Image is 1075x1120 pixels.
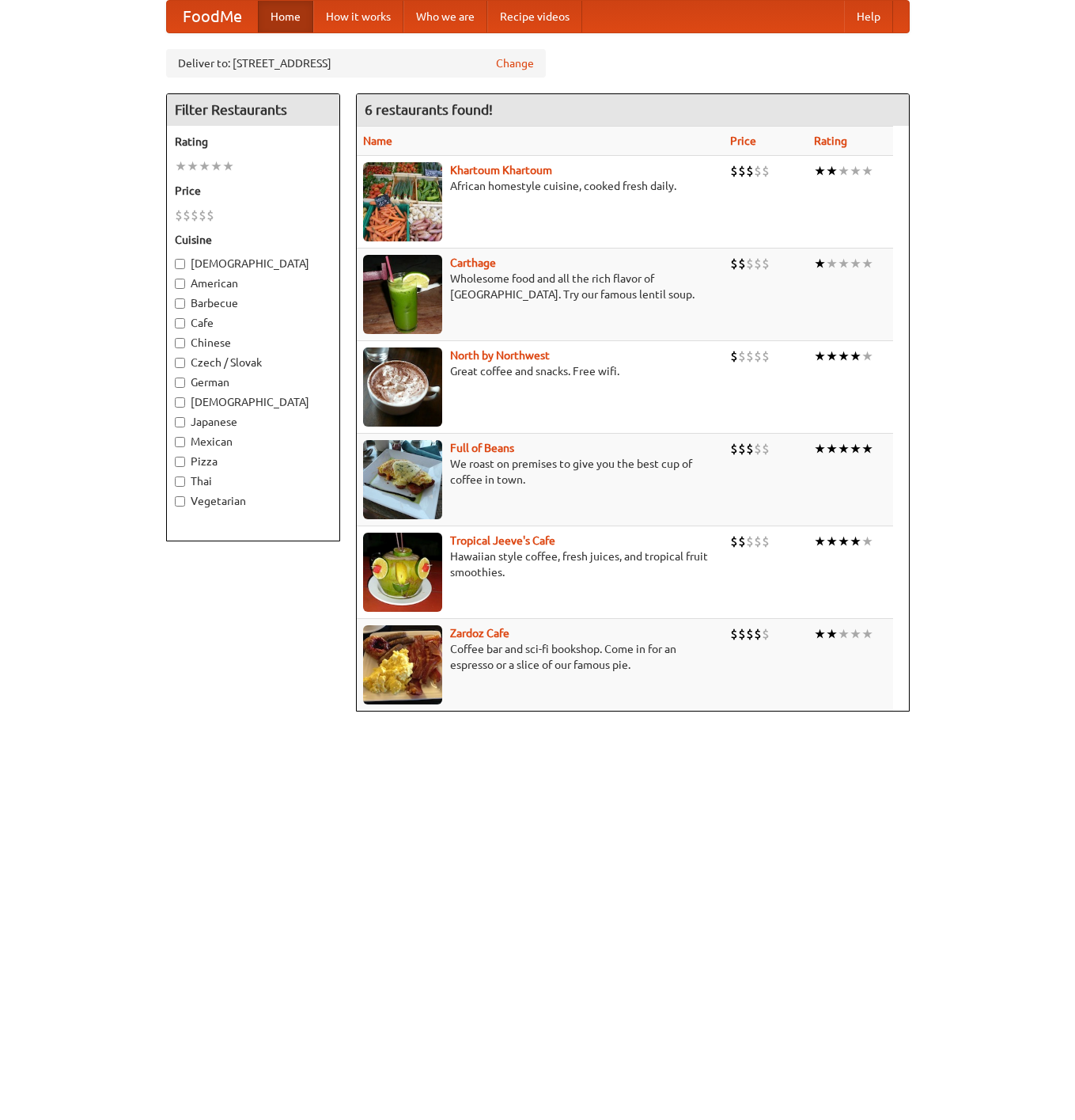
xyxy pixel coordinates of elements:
[363,363,717,379] p: Great coffee and snacks. Free wifi.
[814,533,826,550] li: ★
[496,55,534,71] a: Change
[826,440,838,457] li: ★
[826,255,838,272] li: ★
[175,256,331,271] label: [DEMOGRAPHIC_DATA]
[814,255,826,272] li: ★
[175,434,331,450] label: Mexican
[403,1,487,32] a: Who we are
[730,135,756,147] a: Price
[730,625,738,643] li: $
[738,347,746,365] li: $
[861,255,873,272] li: ★
[363,162,442,241] img: khartoum.jpg
[175,493,331,509] label: Vegetarian
[826,162,838,180] li: ★
[183,207,191,224] li: $
[850,533,861,550] li: ★
[199,158,210,175] li: ★
[175,315,331,331] label: Cafe
[175,397,185,408] input: [DEMOGRAPHIC_DATA]
[175,259,185,269] input: [DEMOGRAPHIC_DATA]
[730,533,738,550] li: $
[175,298,185,309] input: Barbecue
[746,347,754,365] li: $
[850,440,861,457] li: ★
[175,275,331,291] label: American
[222,158,234,175] li: ★
[754,625,762,643] li: $
[730,162,738,180] li: $
[175,158,187,175] li: ★
[746,440,754,457] li: $
[175,454,331,469] label: Pizza
[838,533,850,550] li: ★
[363,641,717,673] p: Coffee bar and sci-fi bookshop. Come in for an espresso or a slice of our famous pie.
[762,533,770,550] li: $
[175,318,185,328] input: Cafe
[210,158,222,175] li: ★
[850,255,861,272] li: ★
[838,255,850,272] li: ★
[838,162,850,180] li: ★
[754,440,762,457] li: $
[826,347,838,365] li: ★
[850,162,861,180] li: ★
[762,162,770,180] li: $
[175,183,331,199] h5: Price
[814,625,826,643] li: ★
[363,440,442,519] img: beans.jpg
[861,440,873,457] li: ★
[175,338,185,348] input: Chinese
[738,162,746,180] li: $
[175,414,331,430] label: Japanese
[175,473,331,489] label: Thai
[850,625,861,643] li: ★
[861,625,873,643] li: ★
[363,456,717,488] p: We roast on premises to give you the best cup of coffee in town.
[175,417,185,427] input: Japanese
[450,627,509,640] a: Zardoz Cafe
[762,347,770,365] li: $
[838,347,850,365] li: ★
[175,335,331,351] label: Chinese
[730,440,738,457] li: $
[175,134,331,150] h5: Rating
[730,255,738,272] li: $
[730,347,738,365] li: $
[187,158,199,175] li: ★
[206,207,214,224] li: $
[814,440,826,457] li: ★
[450,442,514,454] a: Full of Beans
[450,256,496,269] a: Carthage
[191,207,199,224] li: $
[167,1,258,32] a: FoodMe
[861,347,873,365] li: ★
[363,135,392,147] a: Name
[487,1,582,32] a: Recipe videos
[363,347,442,427] img: north.jpg
[450,534,555,547] a: Tropical Jeeve's Cafe
[814,135,847,147] a: Rating
[450,164,552,177] a: Khartoum Khartoum
[363,625,442,704] img: zardoz.jpg
[861,533,873,550] li: ★
[838,625,850,643] li: ★
[738,440,746,457] li: $
[175,232,331,248] h5: Cuisine
[754,533,762,550] li: $
[175,374,331,390] label: German
[844,1,893,32] a: Help
[175,358,185,368] input: Czech / Slovak
[746,255,754,272] li: $
[762,625,770,643] li: $
[754,255,762,272] li: $
[199,207,206,224] li: $
[363,533,442,612] img: jeeves.jpg
[762,255,770,272] li: $
[738,533,746,550] li: $
[175,378,185,388] input: German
